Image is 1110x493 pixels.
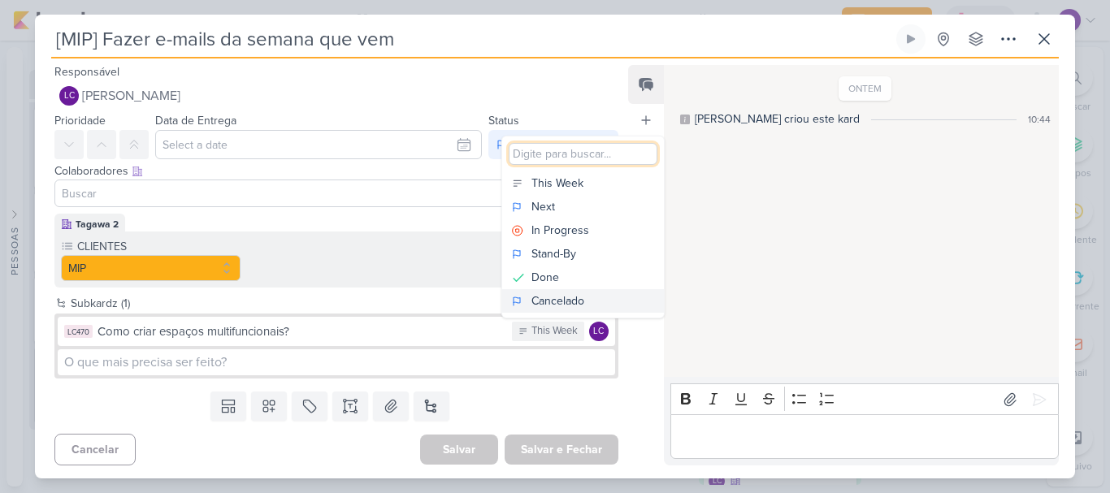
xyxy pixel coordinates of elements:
[54,65,119,79] label: Responsável
[82,86,180,106] span: [PERSON_NAME]
[54,162,618,179] div: Colaboradores
[531,269,559,286] div: Done
[531,292,584,309] div: Cancelado
[502,171,664,195] button: This Week
[531,175,583,192] div: This Week
[71,295,618,312] div: Subkardz (1)
[54,81,618,110] button: LC [PERSON_NAME]
[76,217,119,231] div: Tagawa 2
[513,135,564,154] div: Stand-By
[59,86,79,106] div: Laís Costa
[488,114,519,128] label: Status
[502,242,664,266] button: Stand-By
[64,92,75,101] p: LC
[155,130,482,159] input: Select a date
[531,198,555,215] div: Next
[61,255,241,281] button: MIP
[670,414,1059,459] div: Editor editing area: main
[488,130,618,159] button: Stand-By
[54,434,136,465] button: Cancelar
[695,110,860,128] div: [PERSON_NAME] criou este kard
[64,325,93,338] div: LC470
[98,322,504,341] div: Como criar espaços multifuncionais?
[670,383,1059,415] div: Editor toolbar
[58,349,615,375] input: O que mais precisa ser feito?
[51,24,893,54] input: Kard Sem Título
[155,114,236,128] label: Data de Entrega
[531,245,576,262] div: Stand-By
[502,195,664,218] button: Next
[589,322,609,341] div: Laís Costa
[502,289,664,313] button: Cancelado
[531,323,578,339] div: This Week
[509,143,657,165] input: Digite para buscar...
[502,218,664,242] button: In Progress
[531,222,589,239] div: In Progress
[904,32,917,45] div: Ligar relógio
[58,317,615,346] button: LC470 Como criar espaços multifuncionais? This Week LC
[502,266,664,289] button: Done
[1028,112,1051,127] div: 10:44
[76,238,241,255] label: CLIENTES
[593,327,604,336] p: LC
[54,114,106,128] label: Prioridade
[59,184,614,203] input: Buscar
